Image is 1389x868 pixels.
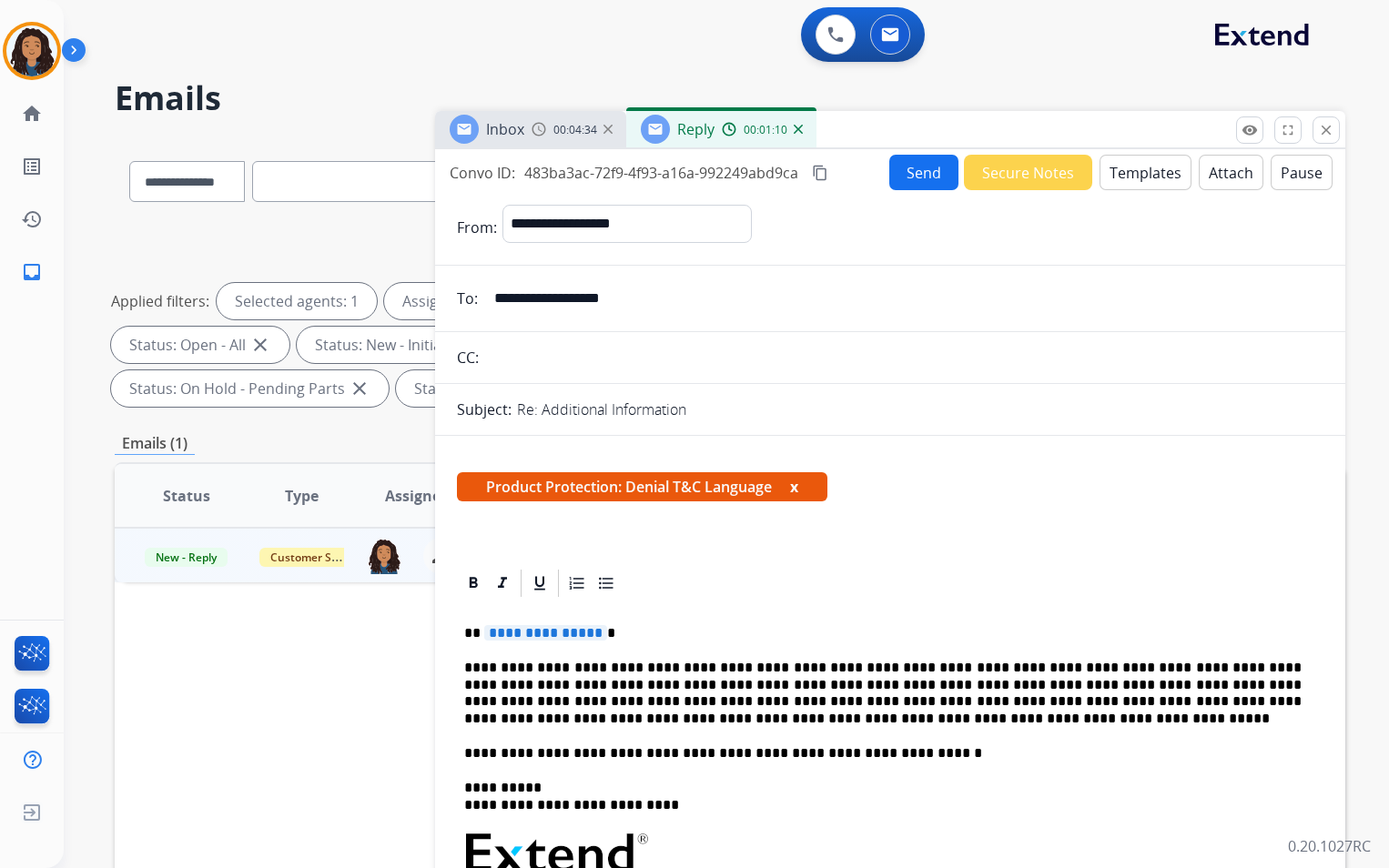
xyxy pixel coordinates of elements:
span: Customer Support [259,548,378,567]
button: Templates [1100,155,1191,190]
button: Attach [1199,155,1263,190]
div: Status: On Hold - Pending Parts [111,370,389,407]
span: Status [163,485,210,507]
mat-icon: close [249,334,271,356]
span: Type [285,485,319,507]
p: Applied filters: [111,290,209,312]
span: 483ba3ac-72f9-4f93-a16a-992249abd9ca [524,163,798,183]
mat-icon: close [349,378,370,399]
span: 00:01:10 [744,123,787,137]
div: Status: New - Initial [297,327,489,363]
span: New - Reply [145,548,228,567]
img: agent-avatar [367,538,401,574]
p: Subject: [457,399,512,420]
mat-icon: history [21,208,43,230]
span: 00:04:34 [553,123,597,137]
div: Assigned to me [384,283,526,319]
div: Bullet List [593,570,620,597]
p: From: [457,217,497,238]
p: To: [457,288,478,309]
div: Status: Open - All [111,327,289,363]
mat-icon: close [1318,122,1334,138]
mat-icon: list_alt [21,156,43,177]
mat-icon: inbox [21,261,43,283]
span: Inbox [486,119,524,139]
div: Ordered List [563,570,591,597]
span: Product Protection: Denial T&C Language [457,472,827,501]
button: Secure Notes [964,155,1092,190]
mat-icon: person_remove [431,545,452,567]
p: Convo ID: [450,162,515,184]
span: Assignee [385,485,449,507]
button: Send [889,155,958,190]
div: Underline [526,570,553,597]
div: Selected agents: 1 [217,283,377,319]
div: Status: On Hold - Servicers [396,370,640,407]
mat-icon: home [21,103,43,125]
button: Pause [1271,155,1333,190]
mat-icon: content_copy [812,165,828,181]
span: Reply [677,119,715,139]
p: Emails (1) [115,432,195,455]
div: Bold [460,570,487,597]
mat-icon: fullscreen [1280,122,1296,138]
p: Re: Additional Information [517,399,686,420]
mat-icon: remove_red_eye [1242,122,1258,138]
div: Italic [489,570,516,597]
button: x [790,476,798,498]
p: CC: [457,347,479,368]
h2: Emails [115,80,1345,116]
img: avatar [6,25,57,76]
p: 0.20.1027RC [1288,835,1371,857]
